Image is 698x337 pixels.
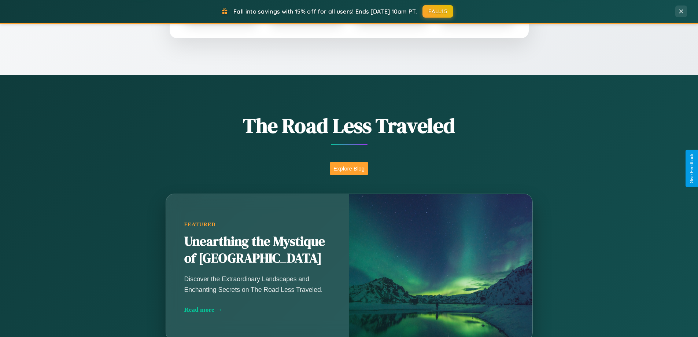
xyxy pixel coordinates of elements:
button: FALL15 [422,5,453,18]
button: Explore Blog [330,162,368,175]
h2: Unearthing the Mystique of [GEOGRAPHIC_DATA] [184,233,331,267]
p: Discover the Extraordinary Landscapes and Enchanting Secrets on The Road Less Traveled. [184,274,331,294]
span: Fall into savings with 15% off for all users! Ends [DATE] 10am PT. [233,8,417,15]
h1: The Road Less Traveled [129,111,569,140]
div: Featured [184,221,331,228]
div: Give Feedback [689,154,694,183]
div: Read more → [184,306,331,314]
